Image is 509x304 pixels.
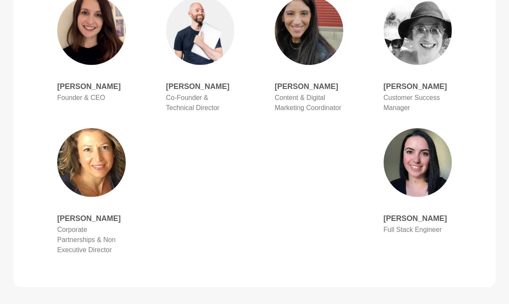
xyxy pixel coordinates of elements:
p: Co-Founder & Technical Director [166,93,235,113]
p: Customer Success Manager [384,93,452,113]
h4: [PERSON_NAME] [166,82,235,92]
h4: [PERSON_NAME] [57,82,126,92]
h4: [PERSON_NAME] [57,214,126,224]
h4: [PERSON_NAME] [384,82,452,92]
p: Founder & CEO [57,93,126,103]
p: Corporate Partnerships & Non Executive Director [57,225,126,256]
p: Full Stack Engineer [384,225,452,235]
h4: [PERSON_NAME] [384,214,452,224]
p: Content & Digital Marketing Coordinator [275,93,343,113]
h4: [PERSON_NAME] [275,82,343,92]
